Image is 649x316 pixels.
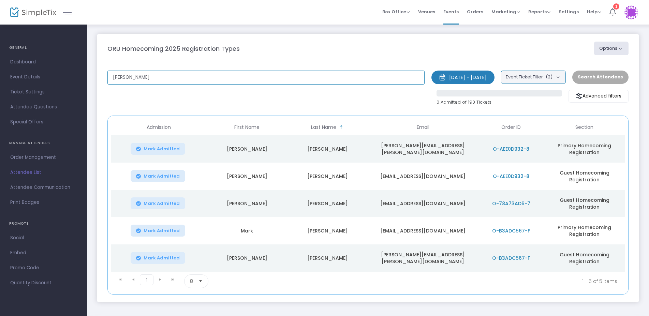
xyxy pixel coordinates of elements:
td: Primary Homecoming Registration [544,217,625,244]
span: Help [587,9,601,15]
span: Marketing [491,9,520,15]
td: [PERSON_NAME] [287,135,368,163]
img: filter [576,93,582,100]
span: Mark Admitted [144,228,180,234]
span: Mark Admitted [144,174,180,179]
button: Event Ticket Filter(2) [501,71,566,84]
h4: PROMOTE [9,217,78,230]
span: Venues [418,3,435,20]
img: monthly [439,74,446,81]
span: Quantity Discount [10,279,77,287]
td: [PERSON_NAME] [287,244,368,272]
span: Embed [10,249,77,257]
span: Reports [528,9,550,15]
button: [DATE] - [DATE] [431,71,495,84]
span: Section [575,124,593,130]
span: Promo Code [10,264,77,272]
button: Select [196,275,205,288]
span: Page 1 [140,274,153,285]
span: Box Office [382,9,410,15]
button: Mark Admitted [131,170,185,182]
button: Options [594,42,629,55]
span: Order ID [501,124,521,130]
span: Mark Admitted [144,201,180,206]
span: Event Details [10,73,77,81]
span: Last Name [311,124,336,130]
span: Dashboard [10,58,77,66]
span: O-B3ADC567-F [492,255,530,261]
td: [PERSON_NAME] [207,163,287,190]
span: Email [417,124,429,130]
span: O-AEE0D932-8 [493,146,529,152]
td: [PERSON_NAME] [207,244,287,272]
p: 0 Admitted of 190 Tickets [437,99,562,106]
td: [PERSON_NAME] [287,217,368,244]
span: Attendee Questions [10,103,77,111]
div: 1 [613,3,619,10]
span: Settings [559,3,579,20]
button: Mark Admitted [131,225,185,237]
h4: GENERAL [9,41,78,55]
span: Attendee Communication [10,183,77,192]
td: Guest Homecoming Registration [544,244,625,272]
span: First Name [234,124,260,130]
td: [PERSON_NAME] [287,163,368,190]
span: Admission [147,124,171,130]
span: Print Badges [10,198,77,207]
span: Attendee List [10,168,77,177]
button: Mark Admitted [131,252,185,264]
span: O-AEE0D932-8 [493,173,529,180]
td: [PERSON_NAME] [207,135,287,163]
input: Search by name, order number, email, ip address [107,71,425,85]
button: Mark Admitted [131,143,185,155]
span: Social [10,234,77,242]
td: Guest Homecoming Registration [544,190,625,217]
td: Guest Homecoming Registration [544,163,625,190]
span: Order Management [10,153,77,162]
div: Data table [111,119,625,272]
span: Special Offers [10,118,77,126]
td: [PERSON_NAME][EMAIL_ADDRESS][PERSON_NAME][DOMAIN_NAME] [368,244,478,272]
td: [EMAIL_ADDRESS][DOMAIN_NAME] [368,163,478,190]
span: Mark Admitted [144,146,180,152]
span: Mark Admitted [144,255,180,261]
span: (2) [546,74,552,80]
td: [PERSON_NAME] [287,190,368,217]
td: Primary Homecoming Registration [544,135,625,163]
span: Sortable [339,124,344,130]
td: [EMAIL_ADDRESS][DOMAIN_NAME] [368,217,478,244]
div: [DATE] - [DATE] [449,74,487,81]
kendo-pager-info: 1 - 5 of 5 items [276,274,617,288]
td: [PERSON_NAME][EMAIL_ADDRESS][PERSON_NAME][DOMAIN_NAME] [368,135,478,163]
button: Mark Admitted [131,197,185,209]
span: 8 [190,278,193,285]
span: O-B3ADC567-F [492,227,530,234]
span: Events [443,3,459,20]
m-panel-title: ORU Homecoming 2025 Registration Types [107,44,240,53]
h4: MANAGE ATTENDEES [9,136,78,150]
td: Mark [207,217,287,244]
m-button: Advanced filters [569,90,629,103]
span: O-78A73AD6-7 [492,200,530,207]
td: [EMAIL_ADDRESS][DOMAIN_NAME] [368,190,478,217]
span: Orders [467,3,483,20]
span: Ticket Settings [10,88,77,96]
td: [PERSON_NAME] [207,190,287,217]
